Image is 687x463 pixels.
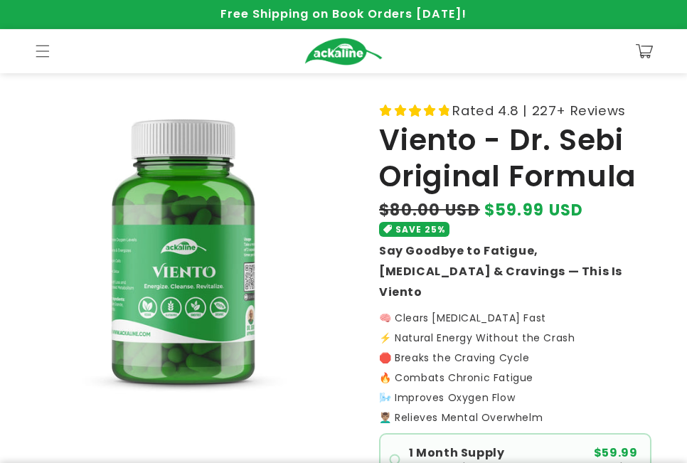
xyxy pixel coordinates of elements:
span: SAVE 25% [395,222,445,237]
p: 💆🏽‍♂️ Relieves Mental Overwhelm [379,413,651,422]
media-gallery: Gallery Viewer [36,99,343,407]
span: $59.99 USD [484,198,584,222]
p: 🌬️ Improves Oxygen Flow [379,393,651,403]
img: Ackaline [304,38,383,65]
strong: Say Goodbye to Fatigue, [MEDICAL_DATA] & Cravings — This Is Viento [379,243,622,300]
p: 🧠 Clears [MEDICAL_DATA] Fast ⚡️ Natural Energy Without the Crash 🛑 Breaks the Craving Cycle 🔥 Com... [379,313,651,383]
span: $59.99 [594,447,638,459]
h1: Viento - Dr. Sebi Original Formula [379,122,651,194]
span: Free Shipping on Book Orders [DATE]! [220,6,467,22]
summary: Menu [27,36,58,67]
span: Rated 4.8 | 227+ Reviews [452,99,625,122]
span: 1 Month Supply [409,447,504,459]
s: $80.00 USD [379,198,480,222]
